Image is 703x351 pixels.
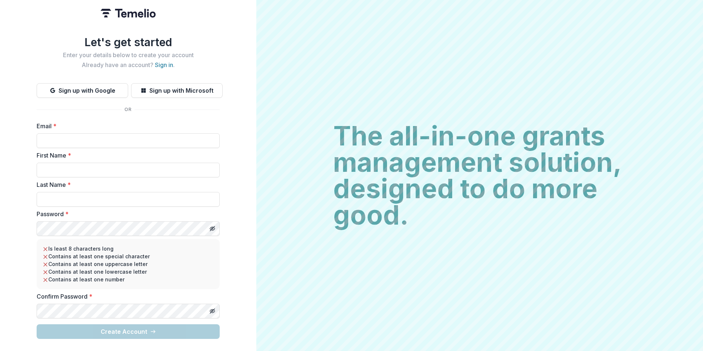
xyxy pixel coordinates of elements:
button: Sign up with Microsoft [131,83,223,98]
li: Is least 8 characters long [42,245,214,252]
a: Sign in [155,61,173,69]
h1: Let's get started [37,36,220,49]
button: Toggle password visibility [207,223,218,234]
li: Contains at least one number [42,276,214,283]
h2: Enter your details below to create your account [37,52,220,59]
label: Last Name [37,180,215,189]
label: Password [37,210,215,218]
h2: Already have an account? . [37,62,220,69]
img: Temelio [101,9,156,18]
label: Confirm Password [37,292,215,301]
li: Contains at least one uppercase letter [42,260,214,268]
li: Contains at least one special character [42,252,214,260]
label: Email [37,122,215,130]
button: Sign up with Google [37,83,128,98]
button: Toggle password visibility [207,305,218,317]
li: Contains at least one lowercase letter [42,268,214,276]
button: Create Account [37,324,220,339]
label: First Name [37,151,215,160]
